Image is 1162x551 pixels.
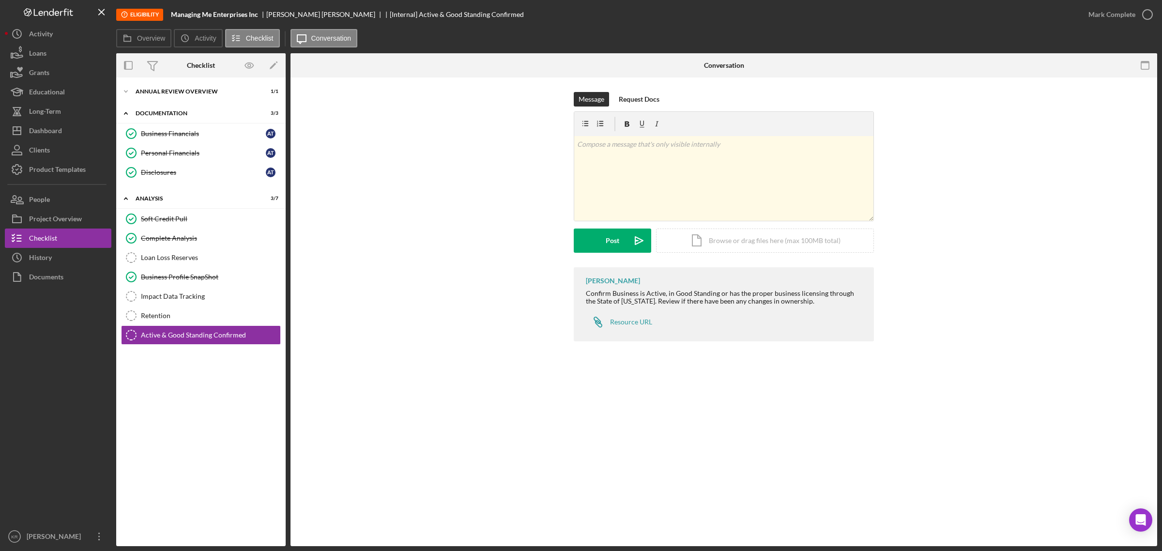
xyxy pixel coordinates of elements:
b: Managing Me Enterprises Inc [171,11,258,18]
div: Documentation [136,110,254,116]
div: 3 / 7 [261,196,278,201]
a: Active & Good Standing Confirmed [121,325,281,345]
div: Loans [29,44,46,65]
a: Business Profile SnapShot [121,267,281,287]
div: Educational [29,82,65,104]
div: Message [579,92,604,107]
div: [Internal] Active & Good Standing Confirmed [390,11,524,18]
a: Soft Credit Pull [121,209,281,229]
div: Conversation [704,61,744,69]
button: Long-Term [5,102,111,121]
div: Soft Credit Pull [141,215,280,223]
a: Business FinancialsAT [121,124,281,143]
div: Product Templates [29,160,86,182]
div: Checklist [29,229,57,250]
label: Overview [137,34,165,42]
button: Message [574,92,609,107]
button: Grants [5,63,111,82]
label: Activity [195,34,216,42]
div: A T [266,168,275,177]
div: A T [266,148,275,158]
div: Business Financials [141,130,266,138]
button: Activity [174,29,222,47]
div: Active & Good Standing Confirmed [141,331,280,339]
button: Conversation [290,29,358,47]
div: Retention [141,312,280,320]
text: KR [11,534,17,539]
div: Project Overview [29,209,82,231]
div: [PERSON_NAME] [586,277,640,285]
div: Eligibility [116,9,163,21]
label: Conversation [311,34,352,42]
div: Personal Financials [141,149,266,157]
div: Activity [29,24,53,46]
div: Business Profile SnapShot [141,273,280,281]
div: Grants [29,63,49,85]
div: Analysis [136,196,254,201]
div: Checklist [187,61,215,69]
button: Activity [5,24,111,44]
button: Post [574,229,651,253]
button: Project Overview [5,209,111,229]
div: Open Intercom Messenger [1129,508,1152,532]
button: Checklist [5,229,111,248]
a: Impact Data Tracking [121,287,281,306]
button: People [5,190,111,209]
div: 3 / 3 [261,110,278,116]
a: Resource URL [586,312,652,332]
a: Loan Loss Reserves [121,248,281,267]
div: Request Docs [619,92,659,107]
div: This stage is no longer available as part of the standard workflow for Small Business Annual Revi... [116,9,163,21]
div: A T [266,129,275,138]
div: 1 / 1 [261,89,278,94]
div: Dashboard [29,121,62,143]
button: Mark Complete [1079,5,1157,24]
div: Loan Loss Reserves [141,254,280,261]
div: Long-Term [29,102,61,123]
div: [PERSON_NAME] [24,527,87,549]
a: Complete Analysis [121,229,281,248]
button: Loans [5,44,111,63]
a: DisclosuresAT [121,163,281,182]
button: History [5,248,111,267]
button: Overview [116,29,171,47]
div: Documents [29,267,63,289]
div: History [29,248,52,270]
button: Educational [5,82,111,102]
button: KR[PERSON_NAME] [5,527,111,546]
div: Resource URL [610,318,652,326]
a: Retention [121,306,281,325]
div: Clients [29,140,50,162]
div: Impact Data Tracking [141,292,280,300]
div: [PERSON_NAME] [PERSON_NAME] [266,11,383,18]
button: Product Templates [5,160,111,179]
button: Request Docs [614,92,664,107]
button: Dashboard [5,121,111,140]
label: Checklist [246,34,274,42]
div: Post [606,229,619,253]
div: Annual Review Overview [136,89,254,94]
div: Mark Complete [1088,5,1135,24]
a: Personal FinancialsAT [121,143,281,163]
div: Confirm Business is Active, in Good Standing or has the proper business licensing through the Sta... [586,290,864,305]
button: Documents [5,267,111,287]
div: Complete Analysis [141,234,280,242]
div: Disclosures [141,168,266,176]
button: Clients [5,140,111,160]
div: People [29,190,50,212]
button: Checklist [225,29,280,47]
